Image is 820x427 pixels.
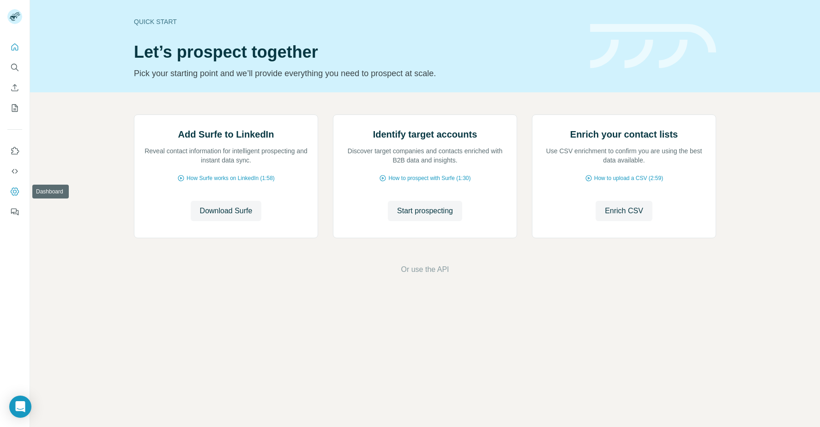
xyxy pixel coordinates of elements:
p: Discover target companies and contacts enriched with B2B data and insights. [343,146,507,165]
button: Quick start [7,39,22,55]
button: Dashboard [7,183,22,200]
button: Search [7,59,22,76]
button: Enrich CSV [596,201,652,221]
button: Start prospecting [388,201,462,221]
p: Reveal contact information for intelligent prospecting and instant data sync. [144,146,308,165]
button: Use Surfe API [7,163,22,180]
h1: Let’s prospect together [134,43,579,61]
div: Quick start [134,17,579,26]
span: How to upload a CSV (2:59) [594,174,663,182]
div: Open Intercom Messenger [9,396,31,418]
h2: Add Surfe to LinkedIn [178,128,274,141]
p: Pick your starting point and we’ll provide everything you need to prospect at scale. [134,67,579,80]
p: Use CSV enrichment to confirm you are using the best data available. [542,146,706,165]
button: Download Surfe [191,201,262,221]
button: Feedback [7,204,22,220]
button: Use Surfe on LinkedIn [7,143,22,159]
h2: Identify target accounts [373,128,477,141]
span: Download Surfe [200,205,253,217]
button: Enrich CSV [7,79,22,96]
button: Or use the API [401,264,449,275]
span: How Surfe works on LinkedIn (1:58) [187,174,275,182]
span: How to prospect with Surfe (1:30) [388,174,470,182]
h2: Enrich your contact lists [570,128,678,141]
img: banner [590,24,716,69]
span: Enrich CSV [605,205,643,217]
button: My lists [7,100,22,116]
span: Start prospecting [397,205,453,217]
